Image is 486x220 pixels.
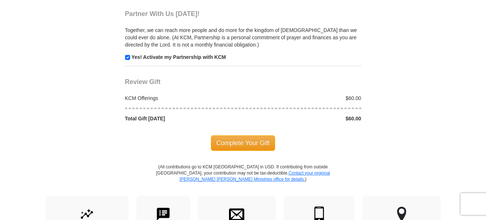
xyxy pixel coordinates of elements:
[121,115,243,122] div: Total Gift [DATE]
[243,95,365,102] div: $60.00
[125,10,200,17] span: Partner With Us [DATE]!
[125,78,161,85] span: Review Gift
[156,164,330,196] p: (All contributions go to KCM [GEOGRAPHIC_DATA] in USD. If contributing from outside [GEOGRAPHIC_D...
[131,54,226,60] strong: Yes! Activate my Partnership with KCM
[180,171,330,182] a: Contact your regional [PERSON_NAME] [PERSON_NAME] Ministries office for details.
[211,135,275,151] span: Complete Your Gift
[125,27,361,48] p: Together, we can reach more people and do more for the kingdom of [DEMOGRAPHIC_DATA] than we coul...
[243,115,365,122] div: $60.00
[121,95,243,102] div: KCM Offerings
